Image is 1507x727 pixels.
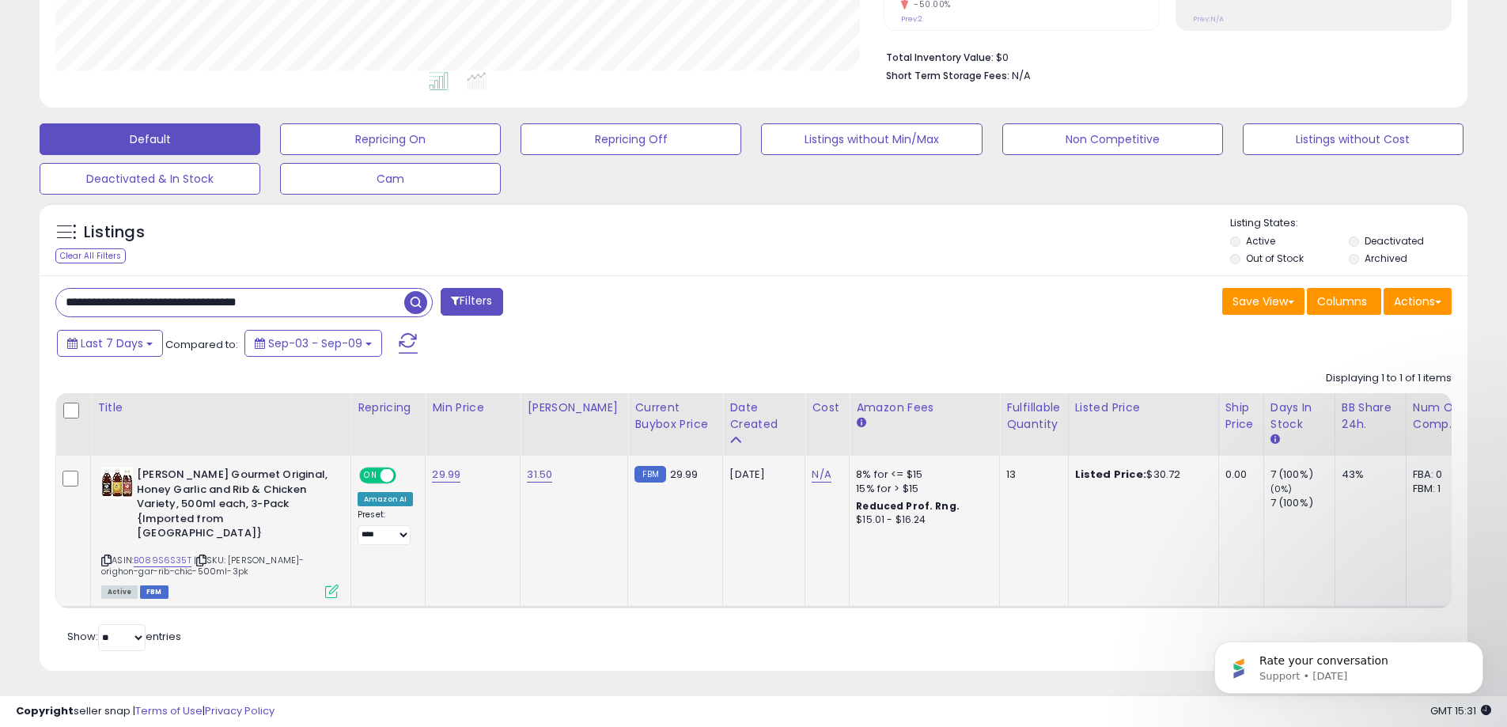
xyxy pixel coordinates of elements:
[1075,467,1147,482] b: Listed Price:
[441,288,502,316] button: Filters
[140,585,168,599] span: FBM
[812,467,831,483] a: N/A
[101,585,138,599] span: All listings currently available for purchase on Amazon
[1193,14,1224,24] small: Prev: N/A
[634,399,716,433] div: Current Buybox Price
[1342,399,1399,433] div: BB Share 24h.
[361,469,381,483] span: ON
[97,399,344,416] div: Title
[1075,399,1212,416] div: Listed Price
[761,123,982,155] button: Listings without Min/Max
[1365,252,1407,265] label: Archived
[1243,123,1463,155] button: Listings without Cost
[1230,216,1467,231] p: Listing States:
[205,703,275,718] a: Privacy Policy
[1413,482,1465,496] div: FBM: 1
[1225,468,1251,482] div: 0.00
[1317,293,1367,309] span: Columns
[527,467,552,483] a: 31.50
[358,509,413,545] div: Preset:
[57,330,163,357] button: Last 7 Days
[527,399,621,416] div: [PERSON_NAME]
[280,163,501,195] button: Cam
[729,468,793,482] div: [DATE]
[40,123,260,155] button: Default
[812,399,842,416] div: Cost
[268,335,362,351] span: Sep-03 - Sep-09
[280,123,501,155] button: Repricing On
[901,14,922,24] small: Prev: 2
[1246,252,1304,265] label: Out of Stock
[1270,496,1335,510] div: 7 (100%)
[856,416,865,430] small: Amazon Fees.
[16,703,74,718] strong: Copyright
[1413,468,1465,482] div: FBA: 0
[1191,608,1507,719] iframe: Intercom notifications message
[1384,288,1452,315] button: Actions
[101,468,133,499] img: 51ObluL8QWL._SL40_.jpg
[856,399,993,416] div: Amazon Fees
[165,337,238,352] span: Compared to:
[1326,371,1452,386] div: Displaying 1 to 1 of 1 items
[137,468,329,545] b: [PERSON_NAME] Gourmet Original, Honey Garlic and Rib & Chicken Variety, 500ml each, 3-Pack {Impor...
[1012,68,1031,83] span: N/A
[856,482,987,496] div: 15% for > $15
[634,466,665,483] small: FBM
[886,47,1440,66] li: $0
[358,399,418,416] div: Repricing
[1270,483,1293,495] small: (0%)
[101,468,339,596] div: ASIN:
[856,468,987,482] div: 8% for <= $15
[81,335,143,351] span: Last 7 Days
[1006,399,1061,433] div: Fulfillable Quantity
[1270,468,1335,482] div: 7 (100%)
[521,123,741,155] button: Repricing Off
[84,222,145,244] h5: Listings
[886,69,1009,82] b: Short Term Storage Fees:
[358,492,413,506] div: Amazon AI
[135,703,203,718] a: Terms of Use
[1413,399,1471,433] div: Num of Comp.
[432,399,513,416] div: Min Price
[1222,288,1304,315] button: Save View
[670,467,699,482] span: 29.99
[1225,399,1257,433] div: Ship Price
[1002,123,1223,155] button: Non Competitive
[55,248,126,263] div: Clear All Filters
[1365,234,1424,248] label: Deactivated
[1075,468,1206,482] div: $30.72
[1307,288,1381,315] button: Columns
[886,51,994,64] b: Total Inventory Value:
[1270,399,1328,433] div: Days In Stock
[1270,433,1280,447] small: Days In Stock.
[1342,468,1394,482] div: 43%
[40,163,260,195] button: Deactivated & In Stock
[1246,234,1275,248] label: Active
[1006,468,1055,482] div: 13
[432,467,460,483] a: 29.99
[856,499,960,513] b: Reduced Prof. Rng.
[729,399,798,433] div: Date Created
[101,554,304,577] span: | SKU: [PERSON_NAME]-orighon-gar-rib-chic-500ml-3pk
[16,704,275,719] div: seller snap | |
[134,554,191,567] a: B089S6S35T
[856,513,987,527] div: $15.01 - $16.24
[244,330,382,357] button: Sep-03 - Sep-09
[394,469,419,483] span: OFF
[67,629,181,644] span: Show: entries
